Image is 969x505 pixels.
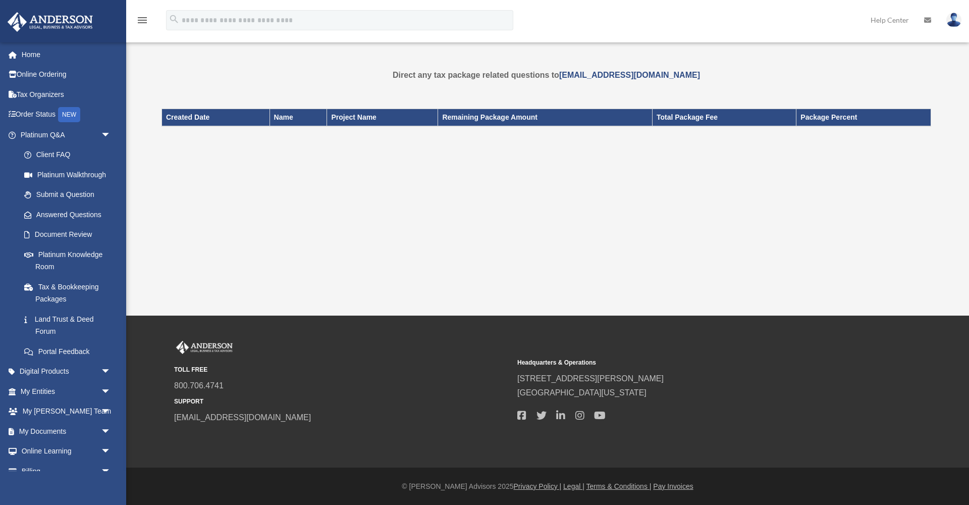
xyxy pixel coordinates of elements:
a: [EMAIL_ADDRESS][DOMAIN_NAME] [559,71,700,79]
a: Terms & Conditions | [586,482,652,490]
span: arrow_drop_down [101,381,121,402]
th: Name [270,109,327,126]
th: Package Percent [796,109,931,126]
a: [GEOGRAPHIC_DATA][US_STATE] [517,388,647,397]
th: Total Package Fee [652,109,796,126]
span: arrow_drop_down [101,401,121,422]
a: My Entitiesarrow_drop_down [7,381,126,401]
a: Platinum Knowledge Room [14,244,126,277]
small: Headquarters & Operations [517,358,853,368]
img: User Pic [946,13,961,27]
a: 800.706.4741 [174,381,224,390]
span: arrow_drop_down [101,125,121,145]
a: Home [7,44,126,65]
a: [STREET_ADDRESS][PERSON_NAME] [517,374,664,383]
a: Privacy Policy | [514,482,562,490]
a: Legal | [563,482,584,490]
small: SUPPORT [174,396,510,407]
a: Submit a Question [14,185,126,205]
span: arrow_drop_down [101,441,121,462]
i: search [169,14,180,25]
a: menu [136,18,148,26]
span: arrow_drop_down [101,421,121,442]
a: Document Review [14,225,126,245]
a: Land Trust & Deed Forum [14,309,126,341]
span: arrow_drop_down [101,362,121,382]
strong: Direct any tax package related questions to [393,71,700,79]
a: Billingarrow_drop_down [7,461,126,481]
a: Platinum Q&Aarrow_drop_down [7,125,126,145]
img: Anderson Advisors Platinum Portal [5,12,96,32]
span: arrow_drop_down [101,461,121,482]
th: Project Name [327,109,438,126]
a: Answered Questions [14,205,126,225]
a: My Documentsarrow_drop_down [7,421,126,441]
a: [EMAIL_ADDRESS][DOMAIN_NAME] [174,413,311,422]
a: Tax Organizers [7,84,126,105]
a: Order StatusNEW [7,105,126,125]
a: Digital Productsarrow_drop_down [7,362,126,382]
th: Remaining Package Amount [438,109,653,126]
a: Online Ordering [7,65,126,85]
th: Created Date [162,109,270,126]
img: Anderson Advisors Platinum Portal [174,341,235,354]
i: menu [136,14,148,26]
a: My [PERSON_NAME] Teamarrow_drop_down [7,401,126,422]
small: TOLL FREE [174,365,510,375]
div: © [PERSON_NAME] Advisors 2025 [126,480,969,493]
a: Tax & Bookkeeping Packages [14,277,121,309]
div: NEW [58,107,80,122]
a: Platinum Walkthrough [14,165,126,185]
a: Online Learningarrow_drop_down [7,441,126,462]
a: Portal Feedback [14,341,126,362]
a: Pay Invoices [653,482,693,490]
a: Client FAQ [14,145,126,165]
